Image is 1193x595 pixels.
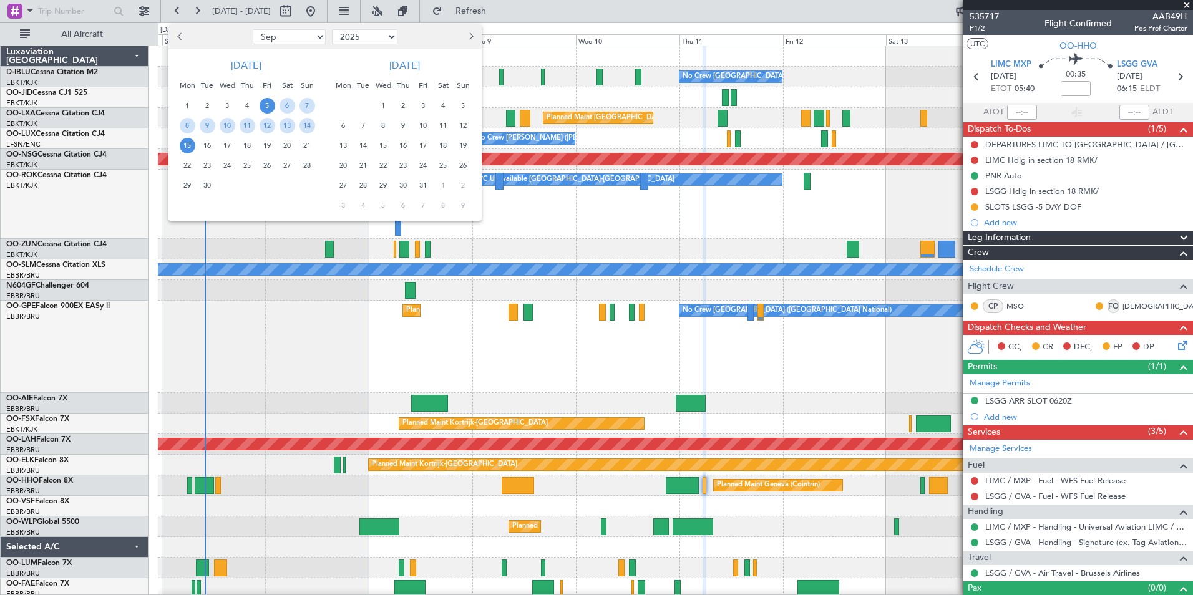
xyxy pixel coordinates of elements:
[277,155,297,175] div: 27-9-2025
[197,95,217,115] div: 2-9-2025
[240,98,255,114] span: 4
[373,175,393,195] div: 29-10-2025
[277,75,297,95] div: Sat
[356,118,371,133] span: 7
[373,115,393,135] div: 8-10-2025
[197,75,217,95] div: Tue
[455,98,471,114] span: 5
[180,158,195,173] span: 22
[240,158,255,173] span: 25
[280,98,295,114] span: 6
[393,115,413,135] div: 9-10-2025
[336,158,351,173] span: 20
[353,195,373,215] div: 4-11-2025
[297,135,317,155] div: 21-9-2025
[393,75,413,95] div: Thu
[297,75,317,95] div: Sun
[464,27,477,47] button: Next month
[416,118,431,133] span: 10
[180,98,195,114] span: 1
[453,195,473,215] div: 9-11-2025
[455,138,471,153] span: 19
[436,118,451,133] span: 11
[332,29,397,44] select: Select year
[336,138,351,153] span: 13
[217,95,237,115] div: 3-9-2025
[277,135,297,155] div: 20-9-2025
[393,155,413,175] div: 23-10-2025
[336,178,351,193] span: 27
[333,135,353,155] div: 13-10-2025
[260,138,275,153] span: 19
[455,178,471,193] span: 2
[433,115,453,135] div: 11-10-2025
[436,158,451,173] span: 25
[396,138,411,153] span: 16
[297,115,317,135] div: 14-9-2025
[455,198,471,213] span: 9
[393,135,413,155] div: 16-10-2025
[177,95,197,115] div: 1-9-2025
[376,118,391,133] span: 8
[197,115,217,135] div: 9-9-2025
[396,118,411,133] span: 9
[453,75,473,95] div: Sun
[297,155,317,175] div: 28-9-2025
[240,138,255,153] span: 18
[413,195,433,215] div: 7-11-2025
[336,118,351,133] span: 6
[396,178,411,193] span: 30
[217,115,237,135] div: 10-9-2025
[260,158,275,173] span: 26
[333,195,353,215] div: 3-11-2025
[396,158,411,173] span: 23
[433,195,453,215] div: 8-11-2025
[200,118,215,133] span: 9
[197,155,217,175] div: 23-9-2025
[396,98,411,114] span: 2
[220,98,235,114] span: 3
[373,75,393,95] div: Wed
[373,95,393,115] div: 1-10-2025
[453,95,473,115] div: 5-10-2025
[237,115,257,135] div: 11-9-2025
[333,115,353,135] div: 6-10-2025
[373,195,393,215] div: 5-11-2025
[280,118,295,133] span: 13
[413,175,433,195] div: 31-10-2025
[299,158,315,173] span: 28
[336,198,351,213] span: 3
[416,98,431,114] span: 3
[280,158,295,173] span: 27
[180,138,195,153] span: 15
[436,98,451,114] span: 4
[217,135,237,155] div: 17-9-2025
[356,178,371,193] span: 28
[257,95,277,115] div: 5-9-2025
[373,135,393,155] div: 15-10-2025
[353,175,373,195] div: 28-10-2025
[297,95,317,115] div: 7-9-2025
[277,95,297,115] div: 6-9-2025
[393,195,413,215] div: 6-11-2025
[217,155,237,175] div: 24-9-2025
[416,198,431,213] span: 7
[356,158,371,173] span: 21
[299,118,315,133] span: 14
[353,155,373,175] div: 21-10-2025
[180,178,195,193] span: 29
[376,98,391,114] span: 1
[200,98,215,114] span: 2
[173,27,187,47] button: Previous month
[237,135,257,155] div: 18-9-2025
[413,155,433,175] div: 24-10-2025
[393,175,413,195] div: 30-10-2025
[200,158,215,173] span: 23
[177,135,197,155] div: 15-9-2025
[356,198,371,213] span: 4
[373,155,393,175] div: 22-10-2025
[433,175,453,195] div: 1-11-2025
[376,138,391,153] span: 15
[257,115,277,135] div: 12-9-2025
[333,155,353,175] div: 20-10-2025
